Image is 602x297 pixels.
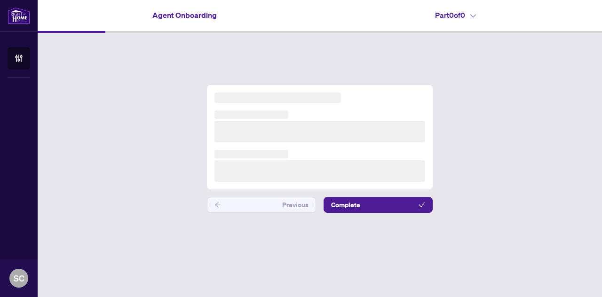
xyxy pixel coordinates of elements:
[324,197,433,213] button: Complete
[331,197,360,212] span: Complete
[8,7,30,24] img: logo
[419,202,425,208] span: check
[152,9,217,21] h4: Agent Onboarding
[435,9,476,21] h4: Part 0 of 0
[207,197,316,213] button: Previous
[14,272,24,285] span: SC
[564,264,593,292] button: Open asap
